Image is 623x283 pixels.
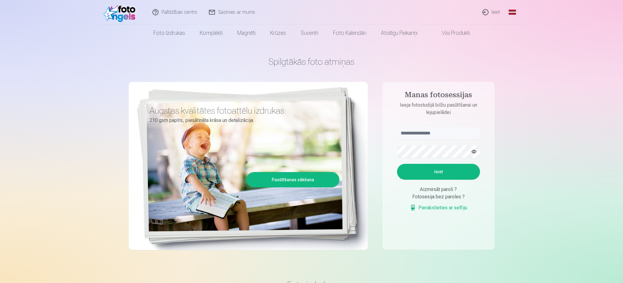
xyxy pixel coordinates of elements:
p: Ieeja fotostudijā bilžu pasūtīšanai un lejupielādei [391,101,486,116]
h3: Augstas kvalitātes fotoattēlu izdrukas [149,105,335,116]
a: Magnēti [230,24,263,42]
a: Komplekti [192,24,230,42]
a: Krūzes [263,24,293,42]
a: Pasūtīšanas sākšana [247,173,338,186]
p: 210 gsm papīrs, piesātināta krāsa un detalizācija [149,116,335,125]
h1: Spilgtākās foto atmiņas [129,56,495,67]
a: Foto kalendāri [326,24,374,42]
img: /fa1 [104,2,139,22]
a: Suvenīri [293,24,326,42]
a: Pierakstieties ar selfiju [410,204,467,211]
div: Fotosesija bez paroles ? [397,193,480,200]
a: Atslēgu piekariņi [374,24,425,42]
a: Visi produkti [425,24,477,42]
a: Foto izdrukas [146,24,192,42]
h4: Manas fotosessijas [391,90,486,101]
button: Ieiet [397,164,480,180]
div: Aizmirsāt paroli ? [397,186,480,193]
